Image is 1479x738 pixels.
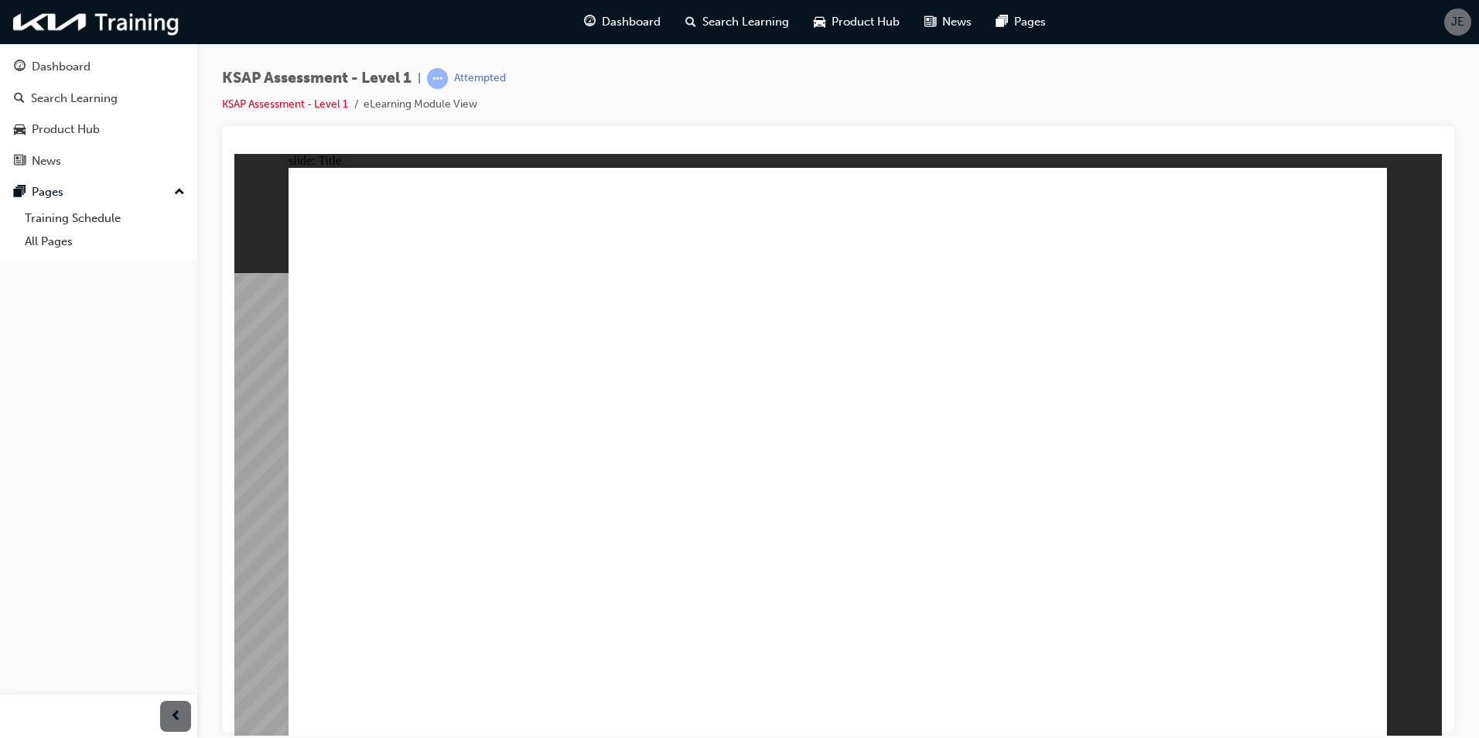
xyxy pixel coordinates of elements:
span: KSAP Assessment - Level 1 [222,70,412,87]
div: Product Hub [32,121,100,138]
a: Search Learning [6,84,191,113]
span: guage-icon [584,12,596,32]
span: Dashboard [602,13,661,31]
span: prev-icon [170,707,182,726]
span: up-icon [174,183,185,203]
span: Product Hub [832,13,900,31]
span: guage-icon [14,60,26,74]
span: search-icon [14,92,25,106]
div: Attempted [454,71,506,86]
span: pages-icon [14,186,26,200]
span: News [942,13,972,31]
a: KSAP Assessment - Level 1 [222,97,348,111]
div: News [32,152,61,170]
span: news-icon [14,155,26,169]
span: Search Learning [702,13,789,31]
span: JE [1451,13,1464,31]
span: car-icon [814,12,825,32]
a: Dashboard [6,53,191,81]
span: Pages [1014,13,1046,31]
div: Search Learning [31,90,118,108]
a: Product Hub [6,115,191,144]
a: Training Schedule [19,207,191,231]
a: news-iconNews [912,6,984,38]
div: Pages [32,183,63,201]
a: All Pages [19,230,191,254]
span: learningRecordVerb_ATTEMPT-icon [427,68,448,89]
button: DashboardSearch LearningProduct HubNews [6,50,191,178]
a: car-iconProduct Hub [801,6,912,38]
li: eLearning Module View [364,96,477,114]
span: news-icon [924,12,936,32]
button: Pages [6,178,191,207]
span: car-icon [14,123,26,137]
a: search-iconSearch Learning [673,6,801,38]
span: | [418,70,421,87]
button: JE [1444,9,1471,36]
a: pages-iconPages [984,6,1058,38]
a: News [6,147,191,176]
span: search-icon [685,12,696,32]
img: kia-training [8,6,186,38]
div: Dashboard [32,58,91,76]
span: pages-icon [996,12,1008,32]
a: guage-iconDashboard [572,6,673,38]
